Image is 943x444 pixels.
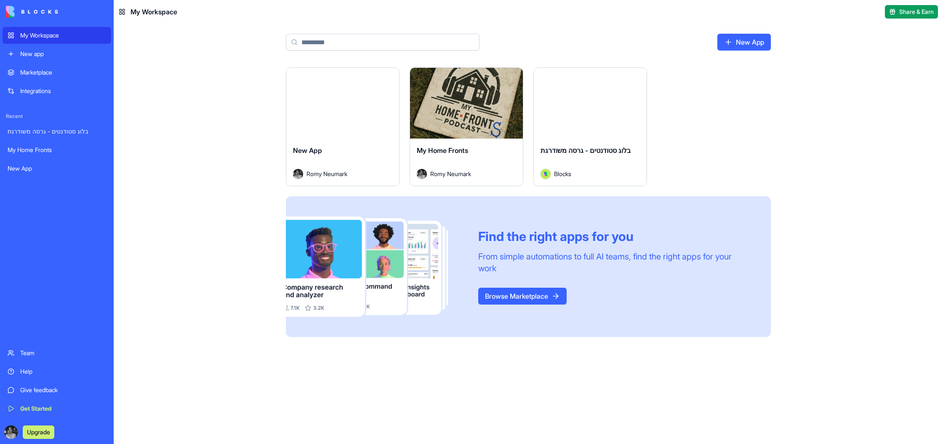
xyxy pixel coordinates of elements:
a: New AppAvatarRomy Neumark [286,67,400,186]
div: בלוג סטודנטים - גרסה משודרגת [8,127,106,136]
a: Upgrade [23,428,54,436]
span: My Home Fronts [417,146,468,155]
span: Blocks [554,169,571,178]
span: Romy Neumark [430,169,471,178]
div: From simple automations to full AI teams, find the right apps for your work [478,251,751,274]
button: Share & Earn [885,5,938,19]
a: My Workspace [3,27,111,44]
div: Team [20,349,106,357]
a: Browse Marketplace [478,288,567,305]
img: Avatar [293,169,303,179]
a: Help [3,363,111,380]
a: My Home FrontsAvatarRomy Neumark [410,67,523,186]
div: Marketplace [20,68,106,77]
img: logo [6,6,58,18]
span: My Workspace [131,7,177,17]
img: ACg8ocJpo7-6uNqbL2O6o9AdRcTI_wCXeWsoHdL_BBIaBlFxyFzsYWgr=s96-c [4,425,18,439]
div: My Workspace [20,31,106,40]
div: Give feedback [20,386,106,394]
div: New App [8,164,106,173]
a: My Home Fronts [3,142,111,158]
a: Team [3,345,111,361]
a: בלוג סטודנטים - גרסה משודרגתAvatarBlocks [533,67,647,186]
button: Upgrade [23,425,54,439]
span: Recent [3,113,111,120]
span: New App [293,146,322,155]
a: Give feedback [3,382,111,399]
img: Avatar [417,169,427,179]
div: Help [20,367,106,376]
img: Frame_181_egmpey.png [286,217,465,317]
div: My Home Fronts [8,146,106,154]
img: Avatar [541,169,551,179]
a: Integrations [3,83,111,99]
div: Integrations [20,87,106,95]
div: Find the right apps for you [478,229,751,244]
a: Marketplace [3,64,111,81]
a: Get Started [3,400,111,417]
div: Get Started [20,404,106,413]
span: Romy Neumark [306,169,347,178]
a: בלוג סטודנטים - גרסה משודרגת [3,123,111,140]
span: Share & Earn [899,8,934,16]
a: New app [3,45,111,62]
span: בלוג סטודנטים - גרסה משודרגת [541,146,631,155]
a: New App [717,34,771,51]
div: New app [20,50,106,58]
a: New App [3,160,111,177]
